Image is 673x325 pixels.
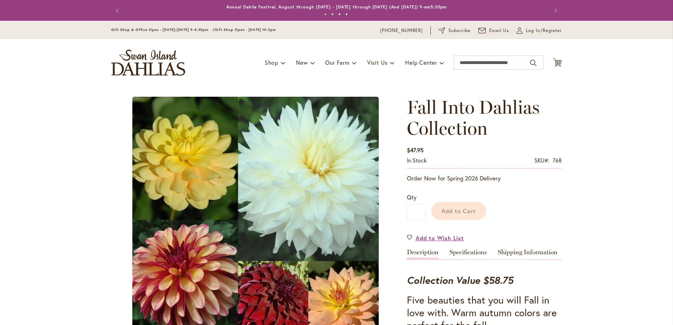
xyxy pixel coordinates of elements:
div: 768 [553,157,562,165]
span: Subscribe [448,27,471,34]
span: New [296,59,308,66]
div: Availability [407,157,427,165]
strong: SKU [534,157,549,164]
button: 2 of 4 [331,13,334,15]
button: Previous [111,4,125,18]
span: Log In/Register [526,27,562,34]
span: Help Center [405,59,437,66]
span: Visit Us [367,59,388,66]
a: Annual Dahlia Festival, August through [DATE] - [DATE] through [DATE] (And [DATE]) 9-am5:30pm [226,4,447,9]
span: Our Farm [325,59,349,66]
span: Gift Shop Open - [DATE] 10-3pm [215,27,276,32]
a: [PHONE_NUMBER] [380,27,423,34]
a: Shipping Information [498,249,558,259]
p: Order Now for Spring 2026 Delivery [407,174,562,183]
span: Add to Wish List [416,234,464,242]
button: 3 of 4 [338,13,341,15]
a: Description [407,249,439,259]
button: 4 of 4 [345,13,348,15]
a: store logo [111,50,185,76]
button: Next [548,4,562,18]
span: Gift Shop & Office Open - [DATE]-[DATE] 9-4:30pm / [111,27,215,32]
a: Subscribe [439,27,471,34]
a: Add to Wish List [407,234,464,242]
span: Qty [407,193,416,201]
span: Shop [265,59,278,66]
button: 1 of 4 [324,13,327,15]
span: Fall Into Dahlias Collection [407,96,540,139]
a: Specifications [449,249,487,259]
span: Email Us [489,27,509,34]
a: Log In/Register [517,27,562,34]
strong: Collection Value $58.75 [407,274,513,287]
span: $47.95 [407,146,423,154]
span: In stock [407,157,427,164]
a: Email Us [478,27,509,34]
